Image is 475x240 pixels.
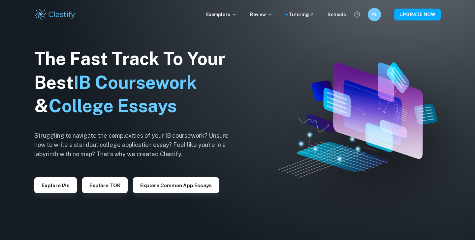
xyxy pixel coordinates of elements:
[34,131,239,159] h6: Struggling to navigate the complexities of your IB coursework? Unsure how to write a standout col...
[34,47,239,118] h1: The Fast Track To Your Best &
[289,11,314,18] a: Tutoring
[82,182,128,188] a: Explore TOK
[133,182,219,188] a: Explore Common App essays
[250,11,272,18] p: Review
[328,11,346,18] a: Schools
[74,72,197,93] span: IB Coursework
[394,9,441,20] button: UPGRADE NOW
[371,11,378,18] h6: AL
[48,95,177,116] span: College Essays
[351,9,363,20] button: Help and Feedback
[82,177,128,193] button: Explore TOK
[34,182,77,188] a: Explore IAs
[34,177,77,193] button: Explore IAs
[368,8,381,21] button: AL
[34,8,76,21] img: Clastify logo
[278,62,437,178] img: Clastify hero
[133,177,219,193] button: Explore Common App essays
[206,11,237,18] p: Exemplars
